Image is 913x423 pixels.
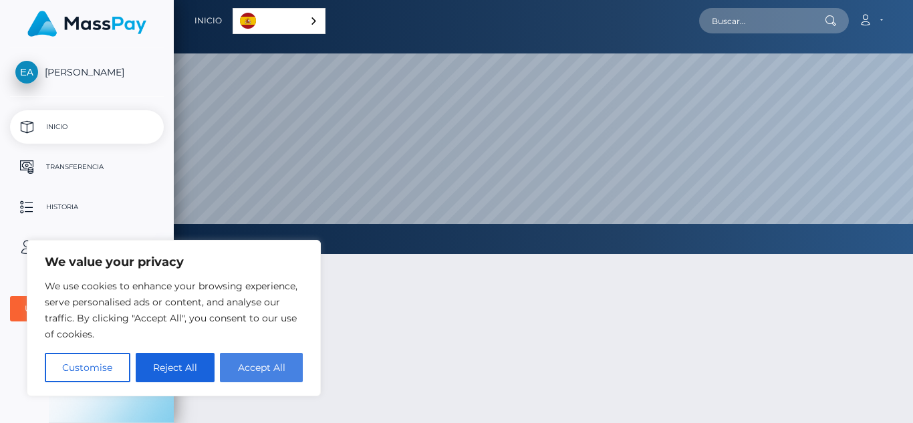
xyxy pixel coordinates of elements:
[27,11,146,37] img: MassPay
[15,117,158,137] p: Inicio
[10,296,164,321] button: User Agreements
[10,190,164,224] a: Historia
[27,240,321,396] div: We value your privacy
[220,353,303,382] button: Accept All
[15,237,158,257] p: Perfil del usuario
[15,197,158,217] p: Historia
[233,8,325,34] aside: Language selected: Español
[45,278,303,342] p: We use cookies to enhance your browsing experience, serve personalised ads or content, and analys...
[10,150,164,184] a: Transferencia
[699,8,825,33] input: Buscar...
[194,7,222,35] a: Inicio
[233,8,325,34] div: Language
[10,66,164,78] span: [PERSON_NAME]
[45,254,303,270] p: We value your privacy
[136,353,215,382] button: Reject All
[10,231,164,264] a: Perfil del usuario
[10,110,164,144] a: Inicio
[233,9,325,33] a: Español
[45,353,130,382] button: Customise
[25,303,134,314] div: User Agreements
[15,157,158,177] p: Transferencia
